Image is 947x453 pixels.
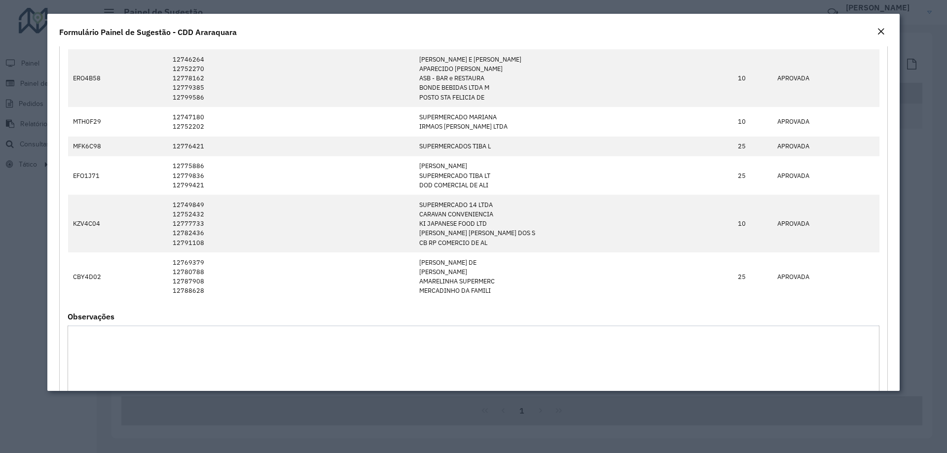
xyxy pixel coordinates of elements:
[414,195,733,252] td: SUPERMERCADO 14 LTDA CARAVAN CONVENIENCIA KI JAPANESE FOOD LTD [PERSON_NAME] [PERSON_NAME] DOS S ...
[167,195,414,252] td: 12749849 12752432 12777733 12782436 12791108
[733,252,772,301] td: 25
[414,252,733,301] td: [PERSON_NAME] DE [PERSON_NAME] AMARELINHA SUPERMERC MERCADINHO DA FAMILI
[414,107,733,136] td: SUPERMERCADO MARIANA IRMAOS [PERSON_NAME] LTDA
[733,107,772,136] td: 10
[167,107,414,136] td: 12747180 12752202
[772,137,879,156] td: APROVADA
[414,137,733,156] td: SUPERMERCADOS TIBA L
[414,156,733,195] td: [PERSON_NAME] SUPERMERCADO TIBA LT DOD COMERCIAL DE ALI
[68,137,168,156] td: MFK6C98
[68,49,168,107] td: ERO4B58
[772,252,879,301] td: APROVADA
[733,137,772,156] td: 25
[772,49,879,107] td: APROVADA
[167,252,414,301] td: 12769379 12780788 12787908 12788628
[59,26,237,38] h4: Formulário Painel de Sugestão - CDD Araraquara
[772,195,879,252] td: APROVADA
[877,28,885,35] em: Fechar
[167,156,414,195] td: 12775886 12779836 12799421
[733,49,772,107] td: 10
[874,26,888,38] button: Close
[733,195,772,252] td: 10
[167,49,414,107] td: 12746264 12752270 12778162 12779385 12799586
[414,49,733,107] td: [PERSON_NAME] E [PERSON_NAME] APARECIDO [PERSON_NAME] ASB - BAR e RESTAURA BONDE BEBIDAS LTDA M P...
[733,156,772,195] td: 25
[68,156,168,195] td: EFO1J71
[772,156,879,195] td: APROVADA
[68,107,168,136] td: MTH0F29
[68,252,168,301] td: CBY4D02
[68,311,114,322] label: Observações
[68,195,168,252] td: KZV4C04
[167,137,414,156] td: 12776421
[772,107,879,136] td: APROVADA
